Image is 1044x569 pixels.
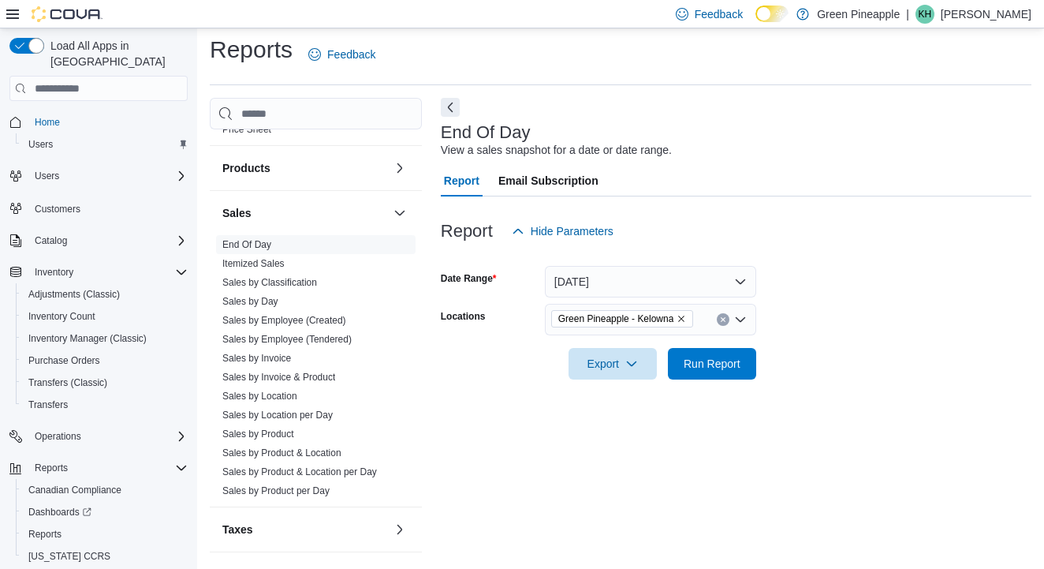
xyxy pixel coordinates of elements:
button: Users [28,167,65,185]
a: Sales by Invoice [222,353,291,364]
a: Sales by Employee (Tendered) [222,334,352,345]
a: Itemized Sales [222,258,285,269]
a: Sales by Classification [222,277,317,288]
span: Inventory Count [22,307,188,326]
a: Purchase Orders [22,351,106,370]
span: Home [35,116,60,129]
h3: End Of Day [441,123,531,142]
button: Clear input [717,313,729,326]
button: Users [16,133,194,155]
button: Inventory Manager (Classic) [16,328,194,350]
span: Inventory Manager (Classic) [28,332,147,345]
span: Users [35,170,59,182]
button: Hide Parameters [505,215,620,247]
span: Purchase Orders [28,354,100,367]
a: [US_STATE] CCRS [22,547,117,566]
span: [US_STATE] CCRS [28,550,110,563]
button: Catalog [28,231,73,250]
a: Customers [28,200,87,219]
span: Inventory Count [28,310,95,323]
a: Price Sheet [222,124,271,135]
p: | [906,5,909,24]
span: Catalog [35,234,67,247]
span: Users [22,135,188,154]
span: Feedback [695,6,743,22]
a: Reports [22,525,68,544]
span: Transfers (Classic) [28,376,107,389]
button: Taxes [390,520,409,539]
span: Purchase Orders [22,351,188,370]
span: Reports [22,525,188,544]
button: Customers [3,197,194,219]
span: Feedback [327,47,375,62]
button: Inventory [3,261,194,283]
span: Report [444,165,479,197]
span: Catalog [28,231,188,250]
span: Washington CCRS [22,547,188,566]
span: Customers [35,203,80,215]
a: Dashboards [22,503,98,522]
button: Reports [16,523,194,545]
button: Taxes [222,522,387,537]
span: Load All Apps in [GEOGRAPHIC_DATA] [44,38,188,69]
span: Canadian Compliance [28,484,121,496]
span: Export [578,348,647,380]
button: Users [3,165,194,187]
a: End Of Day [222,239,271,250]
input: Dark Mode [755,6,789,22]
a: Transfers [22,395,74,414]
a: Feedback [302,39,382,70]
button: Inventory [28,263,80,282]
span: Inventory [28,263,188,282]
span: Users [28,138,53,151]
span: Green Pineapple - Kelowna [551,310,694,328]
button: Inventory Count [16,305,194,328]
span: Reports [35,462,68,474]
a: Home [28,113,66,132]
a: Sales by Invoice & Product [222,372,335,383]
button: Products [222,160,387,176]
span: Customers [28,198,188,218]
a: Sales by Product & Location [222,447,341,459]
div: Sales [210,235,422,507]
span: Hide Parameters [531,223,613,239]
span: Inventory Manager (Classic) [22,329,188,348]
span: Canadian Compliance [22,481,188,500]
p: Green Pineapple [817,5,900,24]
button: [DATE] [545,266,756,298]
span: Transfers [22,395,188,414]
button: Transfers (Classic) [16,372,194,394]
a: Canadian Compliance [22,481,128,500]
span: Operations [35,430,81,443]
button: Operations [3,425,194,447]
h3: Taxes [222,522,253,537]
a: Inventory Count [22,307,102,326]
button: Sales [222,205,387,221]
span: Reports [28,459,188,477]
p: [PERSON_NAME] [941,5,1031,24]
label: Locations [441,310,486,323]
h3: Products [222,160,270,176]
button: Home [3,110,194,133]
a: Adjustments (Classic) [22,285,126,304]
button: Open list of options [734,313,747,326]
span: Run Report [684,356,740,372]
label: Date Range [441,272,497,285]
span: Reports [28,528,62,541]
span: Home [28,112,188,132]
span: Operations [28,427,188,446]
h1: Reports [210,34,293,66]
a: Transfers (Classic) [22,373,114,392]
a: Sales by Location [222,391,297,402]
button: Adjustments (Classic) [16,283,194,305]
span: Dashboards [22,503,188,522]
span: Dark Mode [755,22,756,23]
span: Adjustments (Classic) [28,288,120,301]
a: Sales by Product per Day [222,485,330,496]
a: Inventory Manager (Classic) [22,329,153,348]
a: Sales by Day [222,296,278,307]
a: Sales by Product & Location per Day [222,466,377,477]
div: Karin Hamm [915,5,934,24]
span: Transfers (Classic) [22,373,188,392]
span: KH [919,5,932,24]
